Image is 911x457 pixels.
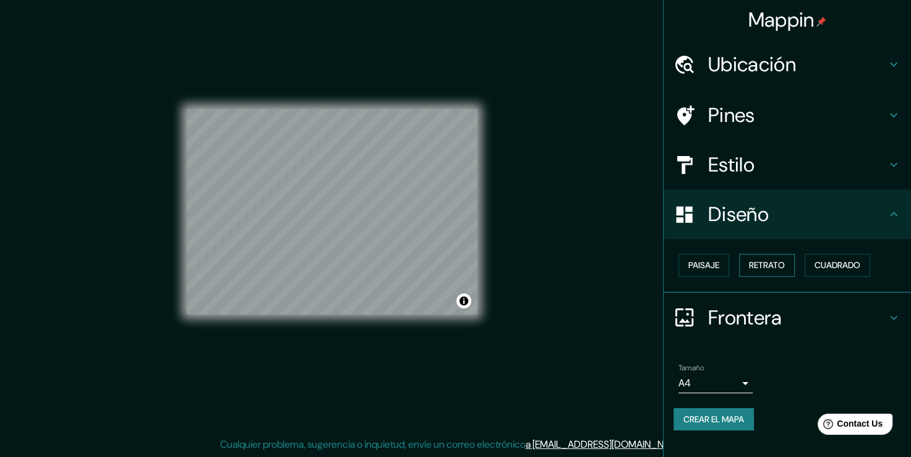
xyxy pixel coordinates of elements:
[739,254,795,277] button: Retrato
[456,294,471,308] button: Alternar atribución
[664,189,911,239] div: Diseño
[220,437,687,452] p: Cualquier problema, sugerencia o inquietud, envíe un correo electrónico .
[748,7,815,33] font: Mappin
[688,258,719,273] font: Paisaje
[708,52,886,77] h4: Ubicación
[664,293,911,342] div: Frontera
[526,438,685,451] a: a [EMAIL_ADDRESS][DOMAIN_NAME]
[805,254,870,277] button: Cuadrado
[664,40,911,89] div: Ubicación
[816,17,826,27] img: pin-icon.png
[674,408,754,431] button: Crear el mapa
[664,140,911,189] div: Estilo
[708,305,886,330] h4: Frontera
[683,412,744,427] font: Crear el mapa
[801,409,897,443] iframe: Help widget launcher
[708,103,886,128] h4: Pines
[664,90,911,140] div: Pines
[678,362,704,373] label: Tamaño
[708,152,886,177] h4: Estilo
[708,202,886,227] h4: Diseño
[749,258,785,273] font: Retrato
[815,258,860,273] font: Cuadrado
[678,373,753,393] div: A4
[187,109,477,315] canvas: Mapa
[678,254,729,277] button: Paisaje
